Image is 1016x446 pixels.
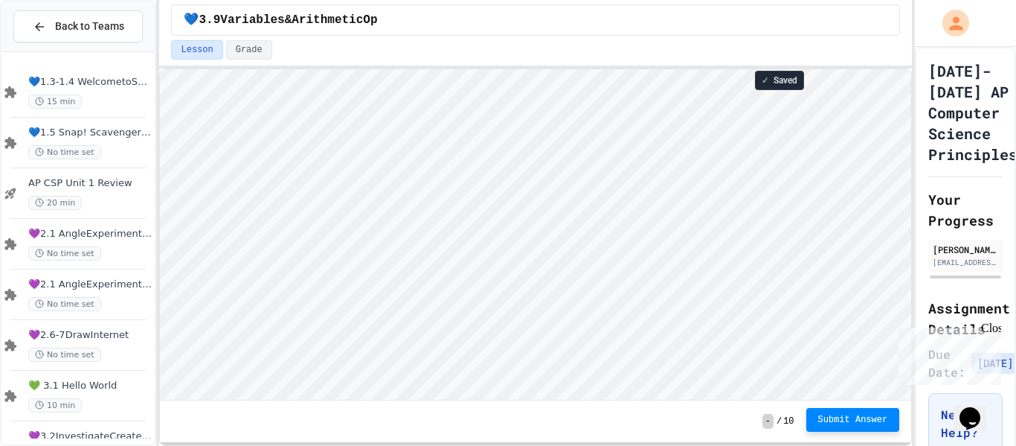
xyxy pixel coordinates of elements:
[762,74,769,86] span: ✓
[893,322,1001,385] iframe: chat widget
[762,414,774,429] span: -
[28,76,152,89] span: 💙1.3-1.4 WelcometoSnap!
[954,386,1001,431] iframe: chat widget
[226,40,272,60] button: Grade
[933,257,998,268] div: [EMAIL_ADDRESS][DOMAIN_NAME]
[774,74,797,86] span: Saved
[28,145,101,159] span: No time set
[28,430,152,443] span: 💜3.2InvestigateCreateVars
[28,95,82,109] span: 15 min
[28,278,152,291] span: 💜2.1 AngleExperiments2
[184,11,377,29] span: 💙3.9Variables&ArithmeticOp
[28,297,101,311] span: No time set
[818,414,888,426] span: Submit Answer
[927,6,973,40] div: My Account
[28,196,82,210] span: 20 min
[13,10,143,42] button: Back to Teams
[28,228,152,240] span: 💜2.1 AngleExperiments1
[933,243,998,256] div: [PERSON_NAME]
[171,40,222,60] button: Lesson
[160,69,911,400] iframe: To enrich screen reader interactions, please activate Accessibility in Grammarly extension settings
[28,380,152,392] span: 💚 3.1 Hello World
[941,406,990,442] h3: Need Help?
[777,415,782,427] span: /
[55,19,124,34] span: Back to Teams
[28,127,152,139] span: 💙1.5 Snap! ScavengerHunt
[783,415,794,427] span: 10
[28,398,82,412] span: 10 min
[28,246,101,261] span: No time set
[928,298,1003,340] h2: Assignment Details
[28,348,101,362] span: No time set
[806,408,900,432] button: Submit Answer
[6,6,103,95] div: Chat with us now!Close
[928,189,1003,231] h2: Your Progress
[28,329,152,342] span: 💜2.6-7DrawInternet
[28,177,152,190] span: AP CSP Unit 1 Review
